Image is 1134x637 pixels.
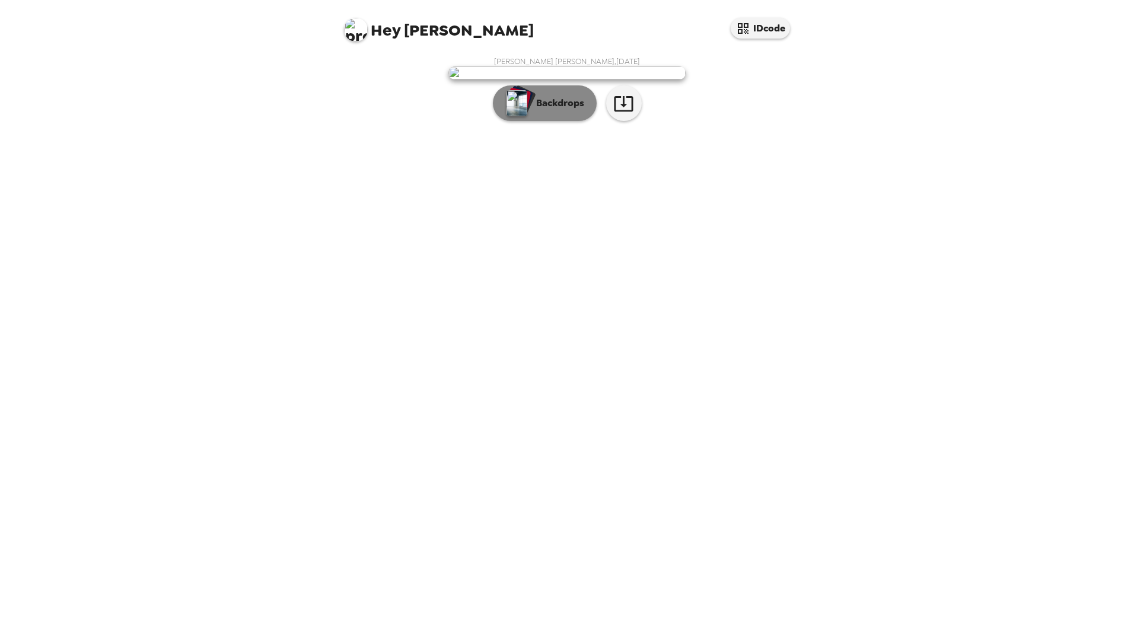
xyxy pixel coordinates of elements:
[494,56,640,66] span: [PERSON_NAME] [PERSON_NAME] , [DATE]
[530,96,584,110] p: Backdrops
[448,66,686,79] img: user
[344,12,534,39] span: [PERSON_NAME]
[371,20,400,41] span: Hey
[344,18,368,42] img: profile pic
[493,85,597,121] button: Backdrops
[731,18,790,39] button: IDcode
